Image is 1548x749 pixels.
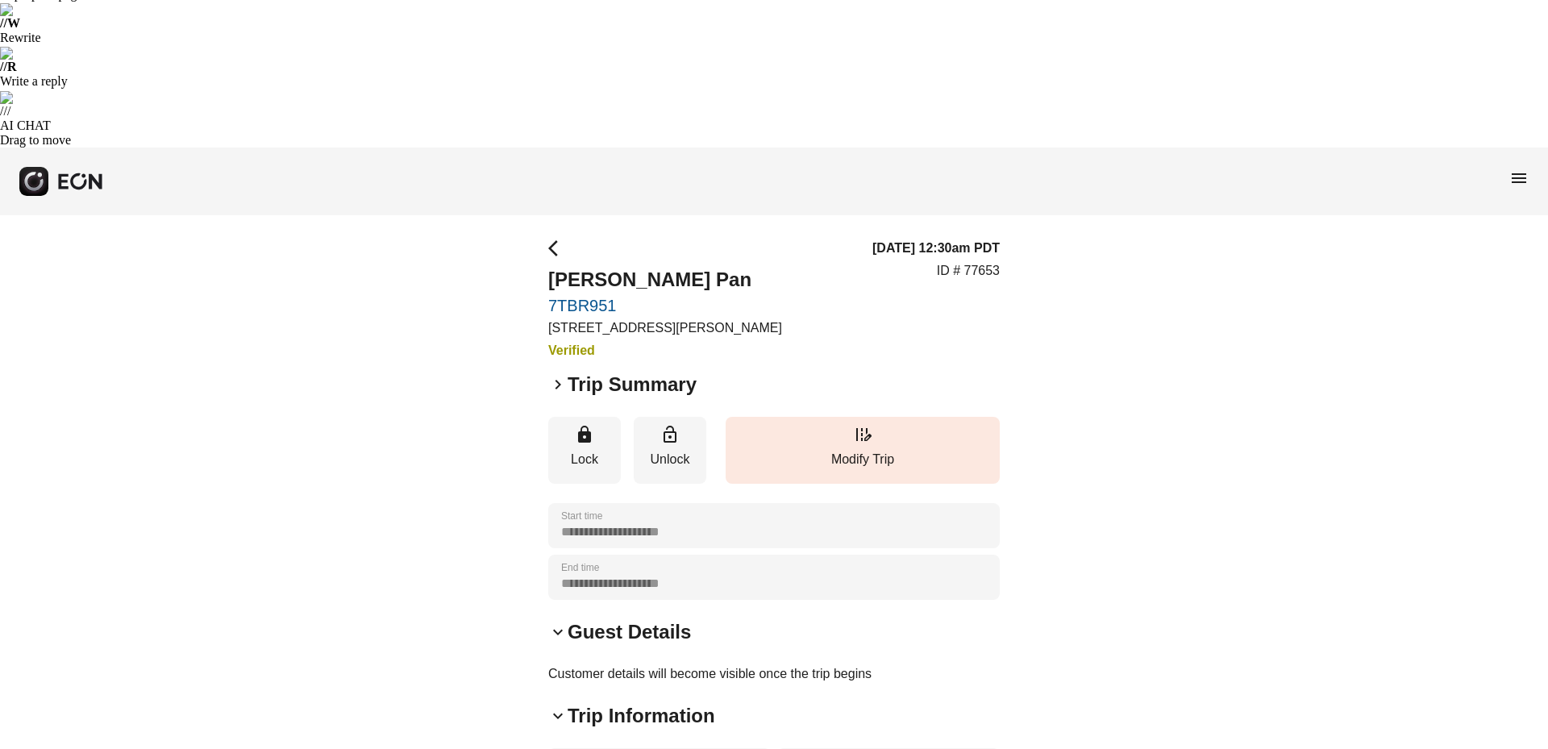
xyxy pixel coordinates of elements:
p: Unlock [642,450,698,469]
span: lock [575,425,594,444]
h3: [DATE] 12:30am PDT [872,239,1000,258]
h3: Verified [548,341,782,360]
h2: Trip Summary [568,372,697,397]
span: arrow_back_ios [548,239,568,258]
span: menu [1509,169,1529,188]
button: Lock [548,417,621,484]
p: Lock [556,450,613,469]
span: edit_road [853,425,872,444]
p: ID # 77653 [937,261,1000,281]
button: Modify Trip [726,417,1000,484]
span: keyboard_arrow_right [548,375,568,394]
p: Customer details will become visible once the trip begins [548,664,1000,684]
h2: [PERSON_NAME] Pan [548,267,782,293]
span: lock_open [660,425,680,444]
button: Unlock [634,417,706,484]
h2: Guest Details [568,619,691,645]
span: keyboard_arrow_down [548,706,568,726]
span: keyboard_arrow_down [548,622,568,642]
p: [STREET_ADDRESS][PERSON_NAME] [548,318,782,338]
h2: Trip Information [568,703,715,729]
a: 7TBR951 [548,296,782,315]
p: Modify Trip [734,450,992,469]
